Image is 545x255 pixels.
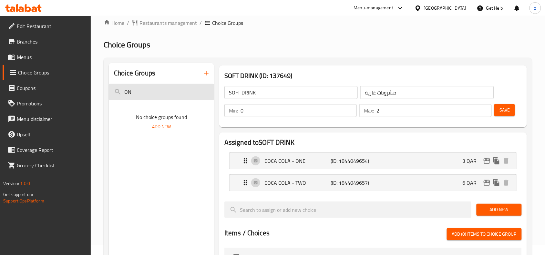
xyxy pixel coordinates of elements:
[501,156,511,166] button: delete
[212,19,243,27] span: Choice Groups
[3,158,91,173] a: Grocery Checklist
[331,157,375,165] p: (ID: 1844049654)
[224,71,522,81] h3: SOFT DRINK (ID: 137649)
[152,123,171,131] span: Add New
[492,156,501,166] button: duplicate
[17,53,86,61] span: Menus
[494,104,515,116] button: Save
[3,179,19,188] span: Version:
[132,19,197,27] a: Restaurants management
[452,230,517,238] span: Add (0) items to choice group
[3,80,91,96] a: Coupons
[424,5,467,12] div: [GEOGRAPHIC_DATA]
[230,153,516,169] div: Expand
[3,49,91,65] a: Menus
[447,228,522,240] button: Add (0) items to choice group
[3,190,33,199] span: Get support on:
[127,19,129,27] li: /
[17,115,86,123] span: Menu disclaimer
[3,197,44,205] a: Support.OpsPlatform
[104,19,124,27] a: Home
[104,19,532,27] nav: breadcrumb
[17,84,86,92] span: Coupons
[224,138,522,147] h2: Assigned to SOFT DRINK
[482,156,492,166] button: edit
[463,179,482,187] p: 6 QAR
[139,19,197,27] span: Restaurants management
[364,107,374,114] p: Max:
[3,65,91,80] a: Choice Groups
[229,107,238,114] p: Min:
[224,228,270,238] h2: Items / Choices
[17,162,86,169] span: Grocery Checklist
[3,96,91,111] a: Promotions
[492,178,501,188] button: duplicate
[264,157,331,165] p: COCA COLA - ONE
[477,204,522,216] button: Add New
[3,34,91,49] a: Branches
[354,4,394,12] div: Menu-management
[17,131,86,138] span: Upsell
[109,84,214,100] input: search
[17,22,86,30] span: Edit Restaurant
[499,106,510,114] span: Save
[3,142,91,158] a: Coverage Report
[17,146,86,154] span: Coverage Report
[3,111,91,127] a: Menu disclaimer
[264,179,331,187] p: COCA COLA - TWO
[104,37,150,52] span: Choice Groups
[482,178,492,188] button: edit
[331,179,375,187] p: (ID: 1844049657)
[200,19,202,27] li: /
[501,178,511,188] button: delete
[114,68,155,78] h2: Choice Groups
[3,18,91,34] a: Edit Restaurant
[17,100,86,107] span: Promotions
[149,121,173,133] button: Add New
[224,201,471,218] input: search
[482,206,517,214] span: Add New
[224,150,522,172] li: Expand
[230,175,516,191] div: Expand
[3,127,91,142] a: Upsell
[17,38,86,45] span: Branches
[463,157,482,165] p: 3 QAR
[18,69,86,76] span: Choice Groups
[534,5,536,12] span: z
[224,172,522,194] li: Expand
[109,113,214,121] p: No choice groups found
[20,179,30,188] span: 1.0.0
